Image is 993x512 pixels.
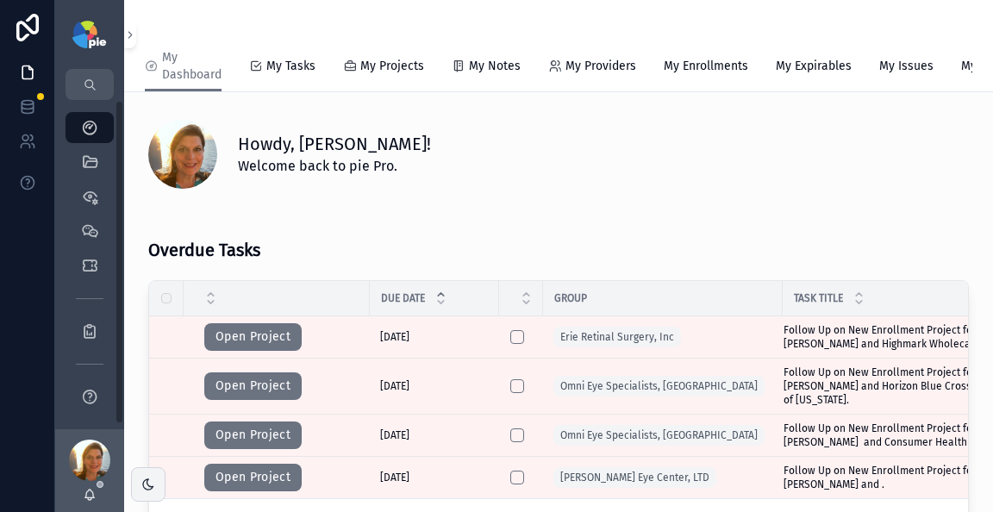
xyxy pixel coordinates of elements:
[360,58,424,75] span: My Projects
[776,58,852,75] span: My Expirables
[249,51,315,85] a: My Tasks
[553,467,716,488] a: [PERSON_NAME] Eye Center, LTD
[266,58,315,75] span: My Tasks
[162,49,222,84] span: My Dashboard
[238,132,431,156] h1: Howdy, [PERSON_NAME]!
[553,327,681,347] a: Erie Retinal Surgery, Inc
[204,323,302,351] button: Open Project
[204,471,302,484] a: Open Project
[560,330,674,344] span: Erie Retinal Surgery, Inc
[380,471,409,484] span: [DATE]
[554,291,587,305] span: Group
[560,471,709,484] span: [PERSON_NAME] Eye Center, LTD
[469,58,521,75] span: My Notes
[72,21,106,48] img: App logo
[560,428,758,442] span: Omni Eye Specialists, [GEOGRAPHIC_DATA]
[776,51,852,85] a: My Expirables
[204,464,302,491] button: Open Project
[553,376,765,396] a: Omni Eye Specialists, [GEOGRAPHIC_DATA]
[380,379,409,393] span: [DATE]
[664,58,748,75] span: My Enrollments
[380,428,409,442] span: [DATE]
[145,42,222,92] a: My Dashboard
[879,51,934,85] a: My Issues
[560,379,758,393] span: Omni Eye Specialists, [GEOGRAPHIC_DATA]
[380,330,409,344] span: [DATE]
[879,58,934,75] span: My Issues
[204,429,302,441] a: Open Project
[238,156,431,177] span: Welcome back to pie Pro.
[204,380,302,392] a: Open Project
[664,51,748,85] a: My Enrollments
[55,100,124,429] div: scrollable content
[343,51,424,85] a: My Projects
[452,51,521,85] a: My Notes
[553,425,765,446] a: Omni Eye Specialists, [GEOGRAPHIC_DATA]
[794,291,843,305] span: Task Title
[148,237,260,263] h3: Overdue Tasks
[204,421,302,449] button: Open Project
[204,372,302,400] button: Open Project
[548,51,636,85] a: My Providers
[381,291,425,305] span: Due Date
[204,331,302,343] a: Open Project
[565,58,636,75] span: My Providers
